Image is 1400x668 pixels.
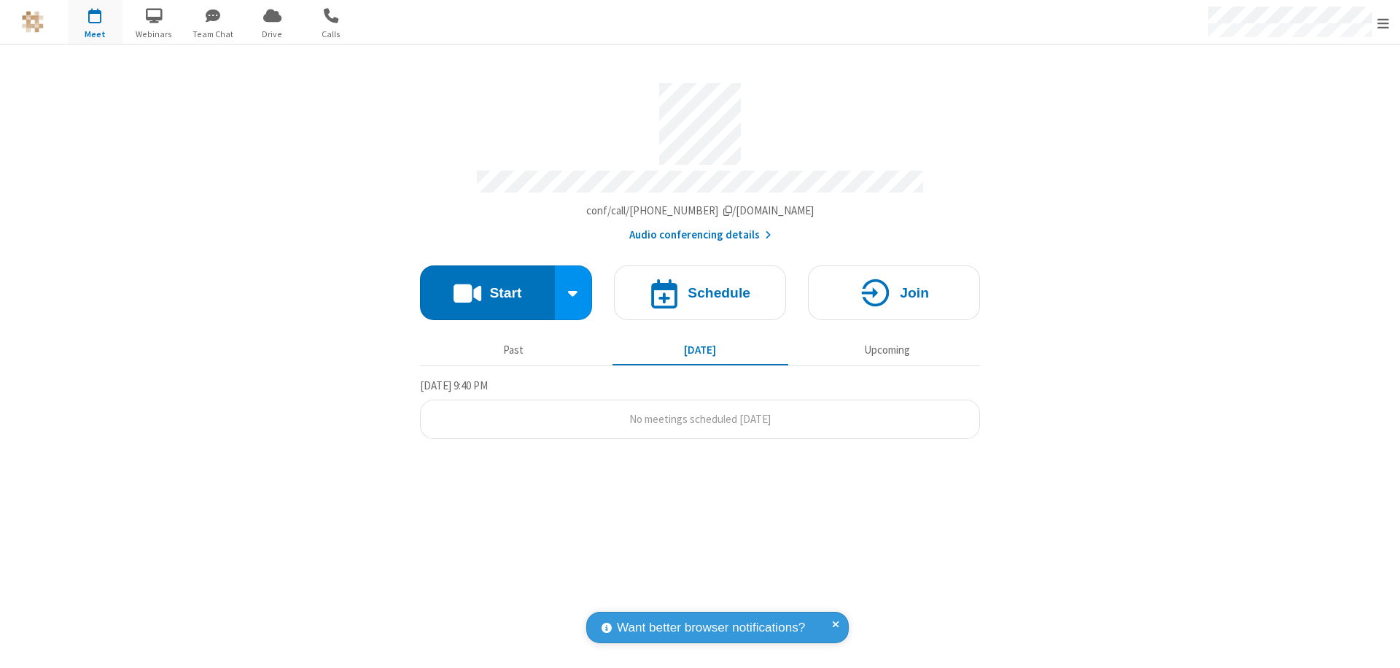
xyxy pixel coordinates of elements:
[420,72,980,244] section: Account details
[555,265,593,320] div: Start conference options
[629,227,771,244] button: Audio conferencing details
[245,28,300,41] span: Drive
[22,11,44,33] img: QA Selenium DO NOT DELETE OR CHANGE
[186,28,241,41] span: Team Chat
[808,265,980,320] button: Join
[900,286,929,300] h4: Join
[586,203,814,220] button: Copy my meeting room linkCopy my meeting room link
[127,28,182,41] span: Webinars
[612,336,788,364] button: [DATE]
[420,377,980,440] section: Today's Meetings
[420,378,488,392] span: [DATE] 9:40 PM
[614,265,786,320] button: Schedule
[617,618,805,637] span: Want better browser notifications?
[629,412,771,426] span: No meetings scheduled [DATE]
[304,28,359,41] span: Calls
[586,203,814,217] span: Copy my meeting room link
[426,336,602,364] button: Past
[688,286,750,300] h4: Schedule
[799,336,975,364] button: Upcoming
[489,286,521,300] h4: Start
[68,28,122,41] span: Meet
[420,265,555,320] button: Start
